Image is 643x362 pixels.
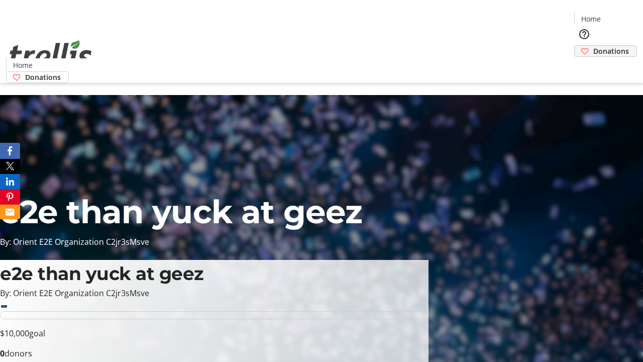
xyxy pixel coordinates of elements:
a: Home [575,14,607,24]
span: Donations [593,46,629,56]
span: Home [13,60,33,70]
span: Home [581,14,601,24]
img: Orient E2E Organization C2jr3sMsve's Logo [6,29,95,79]
button: Help [574,24,594,44]
a: Donations [574,45,637,57]
a: Donations [6,71,69,83]
button: Cart [574,57,594,77]
span: Donations [25,72,61,82]
a: Home [7,60,39,70]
